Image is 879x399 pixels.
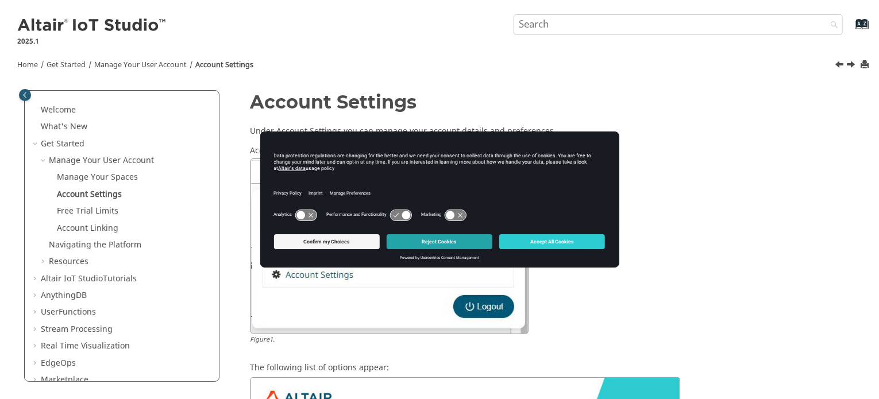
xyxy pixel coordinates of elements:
[32,307,41,318] span: Expand UserFunctions
[41,340,130,352] a: Real Time Visualization
[47,60,86,70] a: Get Started
[94,60,187,70] a: Manage Your User Account
[41,121,87,133] a: What's New
[32,273,41,285] span: Expand Altair IoT StudioTutorials
[40,256,49,268] span: Expand Resources
[514,14,843,35] input: Search query
[41,323,113,335] a: Stream Processing
[17,17,168,35] img: Altair IoT Studio
[49,154,154,166] a: Manage Your User Account
[41,306,96,318] a: UserFunctions
[41,104,76,116] a: Welcome
[250,92,855,112] h1: Account Settings
[40,155,49,166] span: Collapse Manage Your User Account
[32,324,41,335] span: Expand Stream Processing
[836,24,862,36] a: Go to index terms page
[57,205,118,217] a: Free Trial Limits
[32,290,41,301] span: Expand AnythingDB
[836,59,845,73] a: Previous topic: Manage Your Spaces
[273,335,275,344] span: .
[57,171,138,183] a: Manage Your Spaces
[250,158,529,334] img: account_settings.png
[41,374,88,386] a: Marketplace
[250,335,275,344] span: Figure
[49,255,88,268] a: Resources
[250,126,855,137] p: Under Account Settings you can manage your account details and preferences.
[847,59,857,73] a: Next topic: Free Trial Limits
[270,335,273,344] span: 1
[17,36,168,47] p: 2025.1
[59,306,96,318] span: Functions
[250,142,518,157] span: Access your profile on the top right corner and click .
[32,138,41,150] span: Collapse Get Started
[41,357,76,369] a: EdgeOps
[195,60,253,70] a: Account Settings
[41,138,84,150] a: Get Started
[41,289,87,301] a: AnythingDB
[19,89,31,101] button: Toggle publishing table of content
[41,273,103,285] span: Altair IoT Studio
[57,222,118,234] a: Account Linking
[861,57,870,73] button: Print this page
[41,273,137,285] a: Altair IoT StudioTutorials
[32,374,41,386] span: Expand Marketplace
[17,60,38,70] a: Home
[49,239,141,251] a: Navigating the Platform
[815,14,847,37] button: Search
[57,188,122,200] a: Account Settings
